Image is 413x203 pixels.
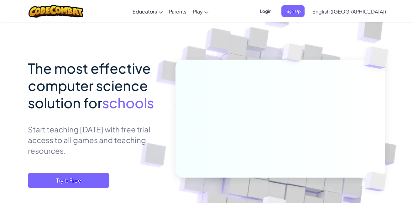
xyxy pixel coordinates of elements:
[190,3,212,20] a: Play
[129,3,166,20] a: Educators
[270,31,316,78] img: Overlap cubes
[352,31,406,84] img: Overlap cubes
[312,8,386,15] span: English ([GEOGRAPHIC_DATA])
[28,124,166,156] p: Start teaching [DATE] with free trial access to all games and teaching resources.
[166,3,190,20] a: Parents
[133,8,157,15] span: Educators
[28,59,151,111] span: The most effective computer science solution for
[309,3,389,20] a: English ([GEOGRAPHIC_DATA])
[281,5,305,17] button: Sign Up
[102,94,154,111] span: schools
[193,8,203,15] span: Play
[28,173,109,188] button: Try It Free
[256,5,275,17] button: Login
[29,5,83,18] img: CodeCombat logo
